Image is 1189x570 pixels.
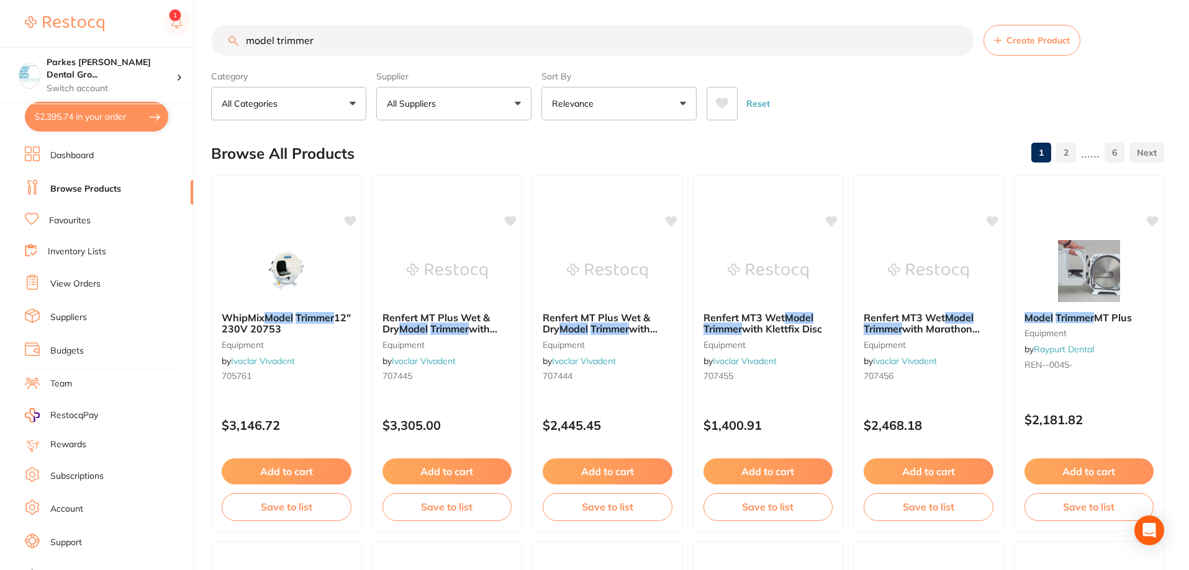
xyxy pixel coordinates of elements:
b: Renfert MT Plus Wet & Dry Model Trimmer with Klettfix Disc [543,312,672,335]
b: Model Trimmer MT Plus [1024,312,1154,323]
p: $2,181.82 [1024,412,1154,427]
h2: Browse All Products [211,145,355,163]
label: Category [211,71,366,82]
span: by [382,355,456,367]
img: WhipMix Model Trimmer 12" 230V 20753 [246,240,327,302]
button: Add to cart [222,458,351,484]
input: Search Products [211,25,974,56]
img: RestocqPay [25,408,40,422]
span: Renfert MT3 Wet [864,311,945,324]
b: Renfert MT Plus Wet & Dry Model Trimmer with Marathon Disc [382,312,512,335]
a: Rewards [50,439,86,451]
div: Open Intercom Messenger [1134,515,1164,545]
b: Renfert MT3 Wet Model Trimmer with Marathon Disc [864,312,993,335]
span: by [1024,344,1094,355]
a: View Orders [50,278,101,290]
img: Restocq Logo [25,16,104,31]
p: All Categories [222,97,283,110]
em: Trimmer [1056,311,1094,324]
span: 12" 230V 20753 [222,311,351,335]
a: Ivoclar Vivadent [873,355,937,367]
a: Ivoclar Vivadent [713,355,777,367]
a: 1 [1031,140,1051,165]
img: Renfert MT3 Wet Model Trimmer with Marathon Disc [888,240,969,302]
img: Model Trimmer MT Plus [1049,240,1129,302]
em: Model [559,323,588,335]
small: equipment [864,340,993,350]
span: Renfert MT3 Wet [703,311,785,324]
em: Model [785,311,813,324]
a: 2 [1056,140,1076,165]
p: All Suppliers [387,97,441,110]
span: MT Plus [1094,311,1132,324]
span: with Klettfix Disc [742,323,822,335]
small: Equipment [1024,328,1154,338]
em: Model [945,311,974,324]
a: Raypurt Dental [1034,344,1094,355]
em: Model [399,323,428,335]
a: Restocq Logo [25,9,104,38]
a: Team [50,378,72,390]
img: Renfert MT Plus Wet & Dry Model Trimmer with Marathon Disc [407,240,487,302]
a: Account [50,503,83,515]
a: RestocqPay [25,408,98,422]
p: $2,445.45 [543,418,672,432]
p: $1,400.91 [703,418,833,432]
span: WhipMix [222,311,264,324]
img: Renfert MT Plus Wet & Dry Model Trimmer with Klettfix Disc [567,240,648,302]
span: with Marathon Disc [864,323,980,346]
small: equipment [543,340,672,350]
a: Suppliers [50,311,87,324]
a: Favourites [49,215,91,227]
em: Trimmer [590,323,629,335]
span: by [543,355,616,367]
button: Save to list [222,493,351,520]
span: 707456 [864,370,893,381]
a: Subscriptions [50,470,104,483]
em: Model [1024,311,1053,324]
span: by [703,355,777,367]
button: Save to list [864,493,993,520]
p: $3,305.00 [382,418,512,432]
em: Trimmer [296,311,334,324]
em: Model [264,311,293,324]
button: Relevance [541,87,697,120]
a: Ivoclar Vivadent [392,355,456,367]
p: Switch account [47,82,176,95]
span: 707445 [382,370,412,381]
span: by [864,355,937,367]
span: by [222,355,295,367]
label: Sort By [541,71,697,82]
button: All Suppliers [376,87,531,120]
span: Renfert MT Plus Wet & Dry [543,311,650,335]
small: equipment [382,340,512,350]
small: equipment [703,340,833,350]
p: Relevance [552,97,599,110]
small: equipment [222,340,351,350]
button: Add to cart [382,458,512,484]
a: Ivoclar Vivadent [552,355,616,367]
span: with Klettfix Disc [543,323,658,346]
span: RestocqPay [50,409,98,422]
button: Add to cart [1024,458,1154,484]
a: Browse Products [50,183,121,195]
button: Save to list [543,493,672,520]
span: with Marathon Disc [382,323,497,346]
button: Reset [743,87,774,120]
a: Inventory Lists [48,246,106,258]
label: Supplier [376,71,531,82]
span: 705761 [222,370,251,381]
em: Trimmer [703,323,742,335]
button: Add to cart [543,458,672,484]
img: Parkes Baker Dental Group [19,63,40,84]
a: Support [50,537,82,549]
h4: Parkes Baker Dental Group [47,56,176,81]
span: 707455 [703,370,733,381]
button: Save to list [703,493,833,520]
button: Save to list [382,493,512,520]
span: 707444 [543,370,572,381]
p: $2,468.18 [864,418,993,432]
b: WhipMix Model Trimmer 12" 230V 20753 [222,312,351,335]
button: Add to cart [703,458,833,484]
a: Dashboard [50,149,94,162]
